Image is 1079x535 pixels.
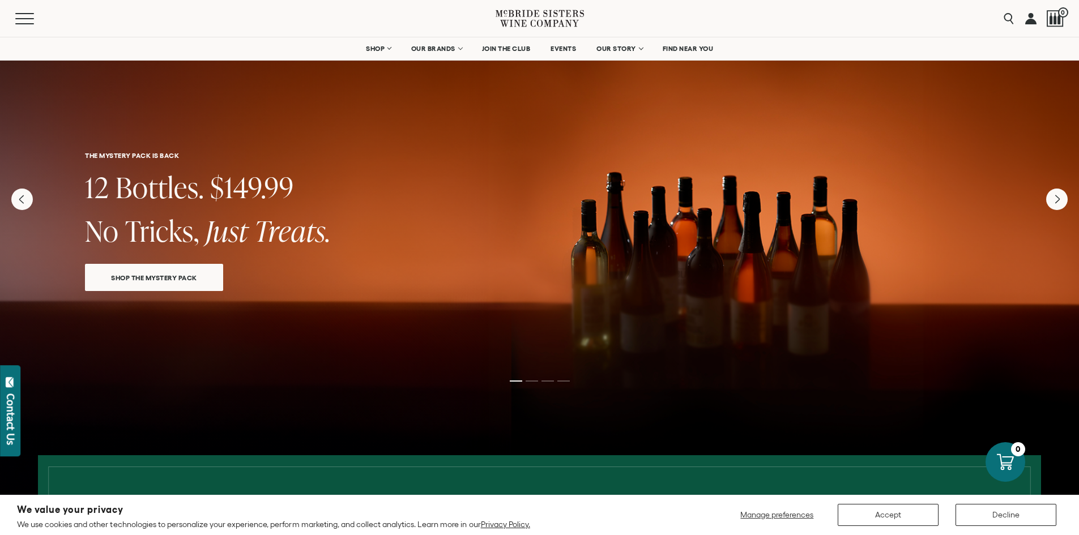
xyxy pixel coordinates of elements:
[5,393,16,445] div: Contact Us
[411,45,455,53] span: OUR BRANDS
[85,264,223,291] a: SHOP THE MYSTERY PACK
[596,45,636,53] span: OUR STORY
[85,152,994,159] h6: THE MYSTERY PACK IS BACK
[589,37,650,60] a: OUR STORY
[655,37,721,60] a: FIND NEAR YOU
[125,211,199,250] span: Tricks,
[15,13,56,24] button: Mobile Menu Trigger
[510,380,522,382] li: Page dot 1
[551,45,576,53] span: EVENTS
[475,37,538,60] a: JOIN THE CLUB
[254,211,331,250] span: Treats.
[366,45,385,53] span: SHOP
[17,505,530,515] h2: We value your privacy
[733,504,821,526] button: Manage preferences
[1058,7,1068,18] span: 0
[541,380,554,382] li: Page dot 3
[1046,189,1068,210] button: Next
[206,211,248,250] span: Just
[526,380,538,382] li: Page dot 2
[482,45,531,53] span: JOIN THE CLUB
[85,168,109,207] span: 12
[85,211,119,250] span: No
[359,37,398,60] a: SHOP
[116,168,204,207] span: Bottles.
[11,189,33,210] button: Previous
[17,519,530,529] p: We use cookies and other technologies to personalize your experience, perform marketing, and coll...
[838,504,939,526] button: Accept
[481,520,530,529] a: Privacy Policy.
[543,37,583,60] a: EVENTS
[404,37,469,60] a: OUR BRANDS
[956,504,1056,526] button: Decline
[1011,442,1025,456] div: 0
[740,510,813,519] span: Manage preferences
[663,45,714,53] span: FIND NEAR YOU
[210,168,294,207] span: $149.99
[557,380,570,382] li: Page dot 4
[91,271,217,284] span: SHOP THE MYSTERY PACK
